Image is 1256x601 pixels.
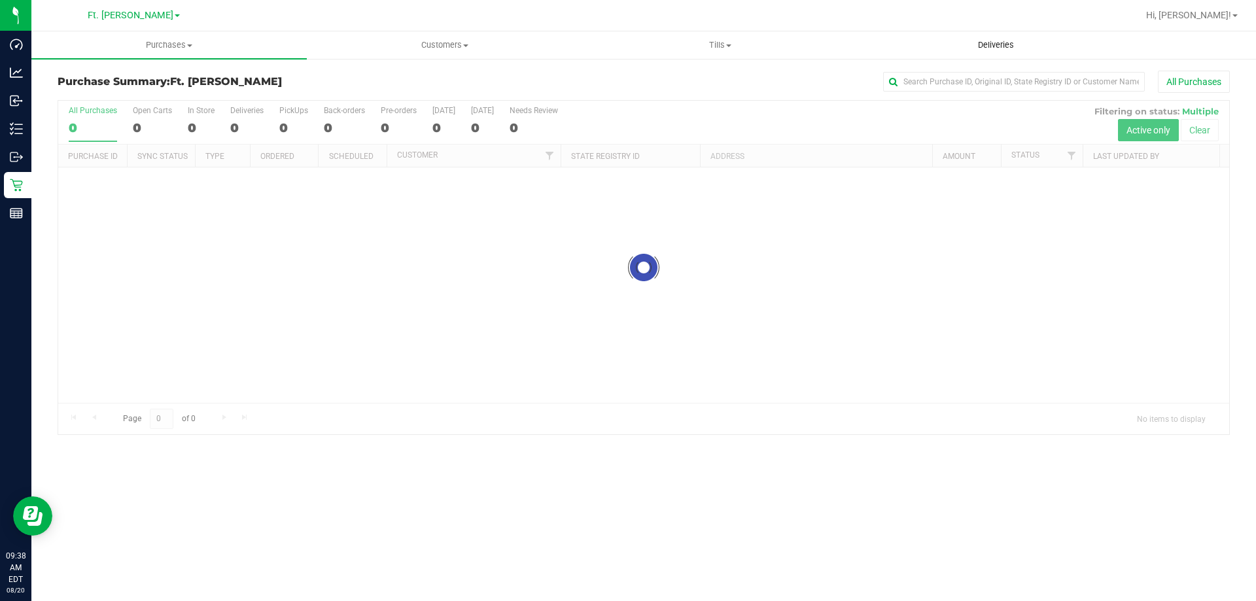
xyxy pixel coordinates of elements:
inline-svg: Dashboard [10,38,23,51]
span: Customers [307,39,582,51]
inline-svg: Retail [10,179,23,192]
iframe: Resource center [13,496,52,536]
a: Purchases [31,31,307,59]
a: Tills [582,31,858,59]
h3: Purchase Summary: [58,76,448,88]
inline-svg: Inbound [10,94,23,107]
p: 08/20 [6,585,26,595]
span: Tills [583,39,857,51]
span: Ft. [PERSON_NAME] [170,75,282,88]
inline-svg: Analytics [10,66,23,79]
span: Ft. [PERSON_NAME] [88,10,173,21]
input: Search Purchase ID, Original ID, State Registry ID or Customer Name... [883,72,1145,92]
a: Customers [307,31,582,59]
p: 09:38 AM EDT [6,550,26,585]
a: Deliveries [858,31,1134,59]
button: All Purchases [1158,71,1230,93]
span: Deliveries [960,39,1032,51]
span: Purchases [31,39,307,51]
inline-svg: Outbound [10,150,23,163]
inline-svg: Inventory [10,122,23,135]
inline-svg: Reports [10,207,23,220]
span: Hi, [PERSON_NAME]! [1146,10,1231,20]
